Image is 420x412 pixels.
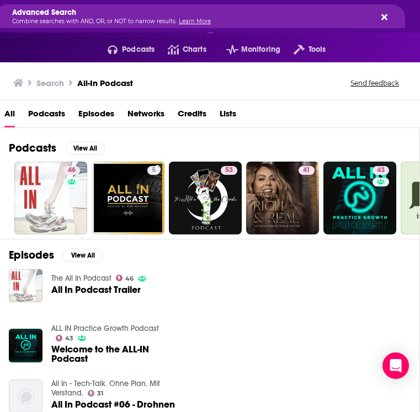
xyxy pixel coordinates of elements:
[94,41,155,58] button: open menu
[382,352,409,379] div: Open Intercom Messenger
[241,42,280,57] span: Monitoring
[9,248,103,262] a: EpisodesView All
[155,41,206,58] a: Charts
[213,41,280,58] button: open menu
[179,18,211,25] a: Learn More
[246,162,319,234] a: 41
[51,379,160,398] a: All In - Tech-Talk. Ohne Plan. Mit Verstand.
[51,400,175,409] a: All In Podcast #06 - Drohnen
[147,166,160,175] a: 5
[88,390,104,397] a: 31
[12,9,369,17] h5: Advanced Search
[127,105,164,127] a: Networks
[51,285,141,295] a: All In Podcast Trailer
[125,276,134,281] span: 46
[309,42,326,57] span: Tools
[221,166,237,175] a: 53
[183,42,206,57] span: Charts
[4,105,15,127] a: All
[77,78,133,88] h3: All-In Podcast
[78,105,114,127] a: Episodes
[122,42,155,57] span: Podcasts
[51,345,177,363] a: Welcome to the ALL-IN Podcast
[323,162,396,234] a: 43
[169,162,242,234] a: 53
[225,165,233,176] span: 53
[12,19,369,24] p: Combine searches with AND, OR, or NOT to narrow results.
[116,275,134,281] a: 46
[9,141,105,155] a: PodcastsView All
[14,162,87,234] a: 46
[68,165,76,176] span: 46
[377,165,385,176] span: 43
[4,4,416,28] div: Search...
[28,105,65,127] a: Podcasts
[178,105,206,127] a: Credits
[56,335,74,341] a: 43
[9,329,42,362] img: Welcome to the ALL-IN Podcast
[36,78,64,88] h3: Search
[303,165,310,176] span: 41
[220,105,236,127] a: Lists
[92,162,164,234] a: 5
[9,248,54,262] h2: Episodes
[373,166,389,175] a: 43
[347,78,402,88] button: Send feedback
[280,41,326,58] button: open menu
[97,391,103,396] span: 31
[65,336,73,341] span: 43
[65,142,105,155] button: View All
[51,324,159,333] a: ALL IN Practice Growth Podcast
[63,249,103,262] button: View All
[299,166,315,175] a: 41
[152,165,156,176] span: 5
[63,166,80,175] a: 46
[51,274,111,283] a: The All In Podcast
[9,141,56,155] h2: Podcasts
[9,269,42,303] img: All In Podcast Trailer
